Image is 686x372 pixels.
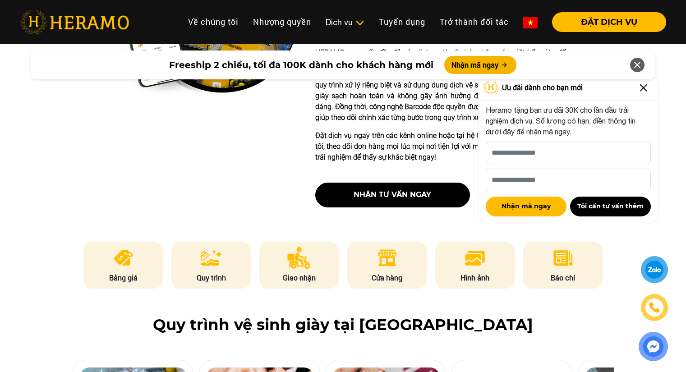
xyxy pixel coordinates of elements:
p: Giao nhận [259,272,339,283]
a: phone-icon [642,295,667,320]
img: heramo-logo.png [20,10,129,34]
button: nhận tư vấn ngay [315,183,470,207]
span: Freeship 2 chiều, tối đa 100K dành cho khách hàng mới [169,58,433,72]
button: Nhận mã ngay [444,56,516,74]
p: Quy trình [171,272,251,283]
a: Trở thành đối tác [433,12,516,32]
img: news.png [552,247,574,269]
img: subToggleIcon [355,18,364,28]
h2: Quy trình vệ sinh giày tại [GEOGRAPHIC_DATA] [20,316,666,334]
span: Ưu đãi dành cho bạn mới [502,82,583,93]
p: Báo chí [523,272,603,283]
img: process.png [200,247,222,269]
img: store.png [376,247,398,269]
img: phone-icon [649,303,660,312]
p: Cửa hàng [347,272,427,283]
img: Logo [483,81,500,94]
p: Heramo tặng bạn ưu đãi 30K cho lần đầu trải nghiệm dịch vụ. Số lượng có hạn, điền thông tin dưới ... [486,105,651,137]
p: Hình ảnh [435,272,515,283]
img: image.png [464,247,486,269]
p: HERAMO cung cấp đầy đủ các dịch vụ từ vệ sinh, chăm sóc, giặt hấp giày đến sơn đế, tẩy ố, xịt nan... [315,47,570,123]
button: ĐẶT DỊCH VỤ [552,12,666,32]
a: ĐẶT DỊCH VỤ [545,18,666,26]
a: Tuyển dụng [372,12,433,32]
img: vn-flag.png [523,17,538,28]
img: Close [636,81,651,95]
button: Nhận mã ngay [486,197,566,216]
div: Dịch vụ [326,16,364,28]
a: Về chúng tôi [181,12,246,32]
img: delivery.png [287,247,311,269]
p: Bảng giá [83,272,163,283]
a: Nhượng quyền [246,12,318,32]
img: pricing.png [112,247,134,269]
button: Tôi cần tư vấn thêm [570,197,651,216]
p: Đặt dịch vụ ngay trên các kênh online hoặc tại hệ thống 9 cửa hàng của chúng tôi, theo dõi đơn hà... [315,130,570,163]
